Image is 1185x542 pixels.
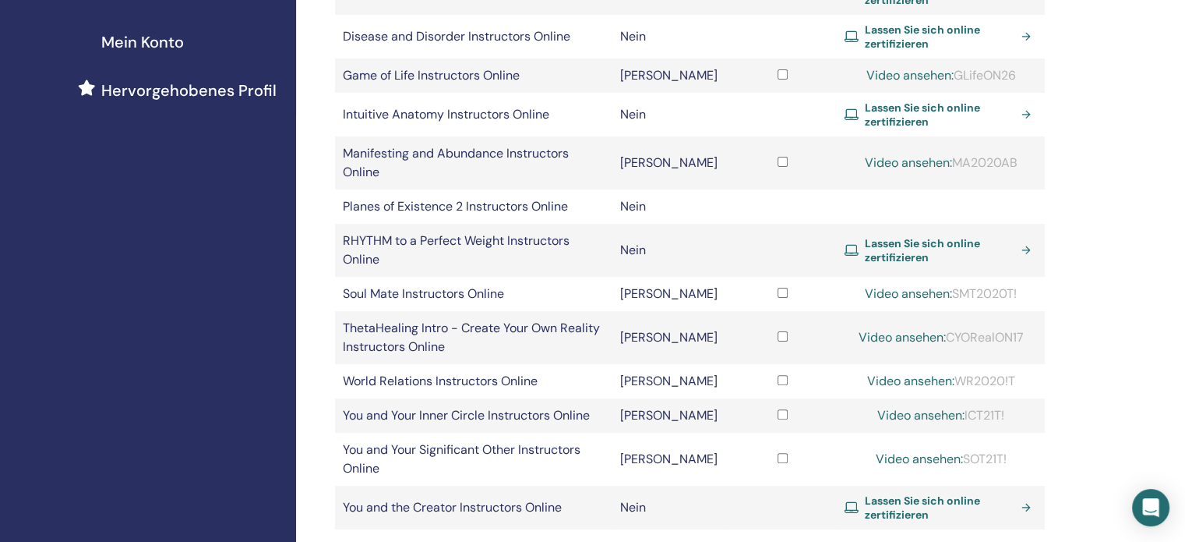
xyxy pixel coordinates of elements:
[845,285,1037,303] div: SMT2020T!
[876,451,963,467] a: Video ansehen:
[612,190,729,224] td: Nein
[865,236,1015,264] span: Lassen Sie sich online zertifizieren
[865,101,1015,129] span: Lassen Sie sich online zertifizieren
[335,486,612,530] td: You and the Creator Instructors Online
[845,23,1037,51] a: Lassen Sie sich online zertifizieren
[335,277,612,311] td: Soul Mate Instructors Online
[845,328,1037,347] div: CYORealON17
[335,58,612,93] td: Game of Life Instructors Online
[845,494,1037,522] a: Lassen Sie sich online zertifizieren
[612,136,729,190] td: [PERSON_NAME]
[845,372,1037,391] div: WR2020!T
[612,486,729,530] td: Nein
[866,67,954,83] a: Video ansehen:
[612,399,729,433] td: [PERSON_NAME]
[335,311,612,364] td: ThetaHealing Intro - Create Your Own Reality Instructors Online
[845,101,1037,129] a: Lassen Sie sich online zertifizieren
[845,406,1037,425] div: ICT21T!
[612,58,729,93] td: [PERSON_NAME]
[335,136,612,190] td: Manifesting and Abundance Instructors Online
[335,93,612,136] td: Intuitive Anatomy Instructors Online
[845,450,1037,469] div: SOT21T!
[612,311,729,364] td: [PERSON_NAME]
[335,399,612,433] td: You and Your Inner Circle Instructors Online
[612,364,729,399] td: [PERSON_NAME]
[865,23,1015,51] span: Lassen Sie sich online zertifizieren
[612,433,729,486] td: [PERSON_NAME]
[865,285,952,302] a: Video ansehen:
[612,277,729,311] td: [PERSON_NAME]
[612,15,729,58] td: Nein
[865,154,952,171] a: Video ansehen:
[335,224,612,277] td: RHYTHM to a Perfect Weight Instructors Online
[335,15,612,58] td: Disease and Disorder Instructors Online
[859,329,946,345] a: Video ansehen:
[867,373,954,389] a: Video ansehen:
[335,364,612,399] td: World Relations Instructors Online
[101,30,184,54] span: Mein Konto
[1132,489,1169,526] div: Open Intercom Messenger
[865,494,1015,522] span: Lassen Sie sich online zertifizieren
[877,407,965,423] a: Video ansehen:
[612,224,729,277] td: Nein
[845,154,1037,172] div: MA2020AB
[101,79,277,102] span: Hervorgehobenes Profil
[335,433,612,486] td: You and Your Significant Other Instructors Online
[845,236,1037,264] a: Lassen Sie sich online zertifizieren
[335,190,612,224] td: Planes of Existence 2 Instructors Online
[845,66,1037,85] div: GLifeON26
[612,93,729,136] td: Nein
